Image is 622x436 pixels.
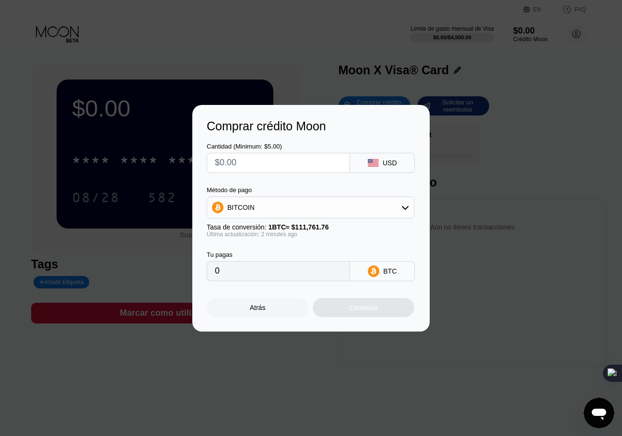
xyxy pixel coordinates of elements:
div: Atrás [250,304,266,311]
div: BITCOIN [207,198,414,217]
div: BITCOIN [227,204,255,211]
div: BTC [383,267,397,275]
div: Método de pago [207,186,414,194]
input: $0.00 [215,153,342,172]
div: Atrás [207,298,308,317]
div: Tasa de conversión: [207,223,414,231]
div: Tu pagas [207,251,350,258]
iframe: Botón para iniciar la ventana de mensajería, conversación en curso [584,398,614,428]
div: USD [383,159,397,167]
div: Comprar crédito Moon [207,119,415,133]
div: Última actualización: 2 minutes ago [207,231,414,238]
span: 1 BTC ≈ $111,761.76 [268,223,329,231]
div: Cantidad (Minimum: $5.00) [207,143,350,150]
